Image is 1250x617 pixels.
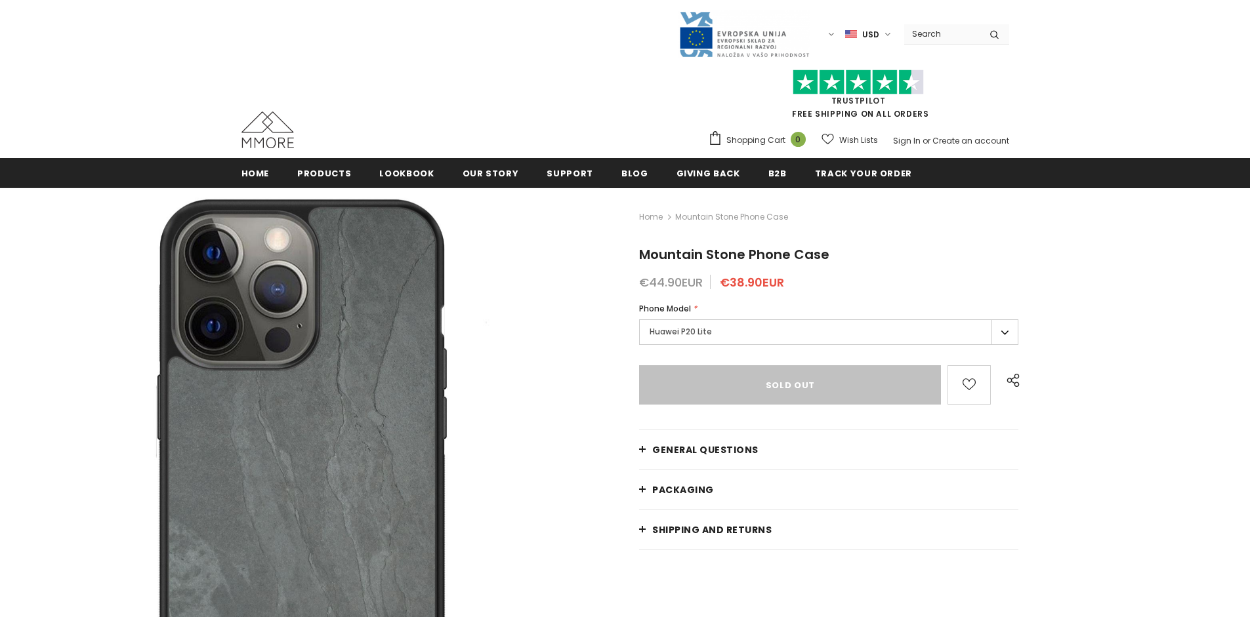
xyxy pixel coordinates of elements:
[639,510,1018,549] a: Shipping and returns
[678,28,810,39] a: Javni Razpis
[822,129,878,151] a: Wish Lists
[547,167,593,180] span: support
[379,167,434,180] span: Lookbook
[831,95,886,106] a: Trustpilot
[675,209,788,225] span: Mountain Stone Phone Case
[379,158,434,188] a: Lookbook
[463,167,519,180] span: Our Story
[639,319,1018,345] label: Huawei P20 Lite
[904,24,980,43] input: Search Site
[708,130,812,150] a: Shopping Cart 0
[839,134,878,147] span: Wish Lists
[652,523,772,536] span: Shipping and returns
[297,158,351,188] a: Products
[639,303,691,314] span: Phone Model
[652,483,714,496] span: PACKAGING
[241,167,270,180] span: Home
[791,132,806,147] span: 0
[463,158,519,188] a: Our Story
[639,209,663,225] a: Home
[708,75,1009,119] span: FREE SHIPPING ON ALL ORDERS
[621,167,648,180] span: Blog
[768,167,787,180] span: B2B
[923,135,930,146] span: or
[297,167,351,180] span: Products
[241,158,270,188] a: Home
[862,28,879,41] span: USD
[720,274,784,290] span: €38.90EUR
[815,167,912,180] span: Track your order
[639,365,941,405] input: Sold Out
[793,70,924,95] img: Trust Pilot Stars
[677,167,740,180] span: Giving back
[639,274,703,290] span: €44.90EUR
[547,158,593,188] a: support
[845,29,857,40] img: USD
[639,470,1018,509] a: PACKAGING
[932,135,1009,146] a: Create an account
[726,134,785,147] span: Shopping Cart
[893,135,921,146] a: Sign In
[815,158,912,188] a: Track your order
[639,245,829,264] span: Mountain Stone Phone Case
[639,430,1018,469] a: General Questions
[677,158,740,188] a: Giving back
[678,10,810,58] img: Javni Razpis
[621,158,648,188] a: Blog
[768,158,787,188] a: B2B
[652,443,759,456] span: General Questions
[241,111,294,148] img: MMORE Cases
